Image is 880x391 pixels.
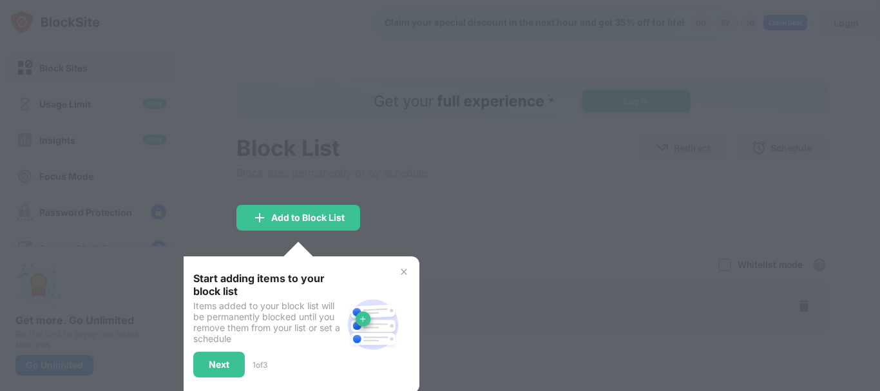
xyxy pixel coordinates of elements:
[342,294,404,356] img: block-site.svg
[399,267,409,277] img: x-button.svg
[271,213,345,223] div: Add to Block List
[193,272,342,298] div: Start adding items to your block list
[193,300,342,344] div: Items added to your block list will be permanently blocked until you remove them from your list o...
[253,360,267,370] div: 1 of 3
[209,359,229,370] div: Next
